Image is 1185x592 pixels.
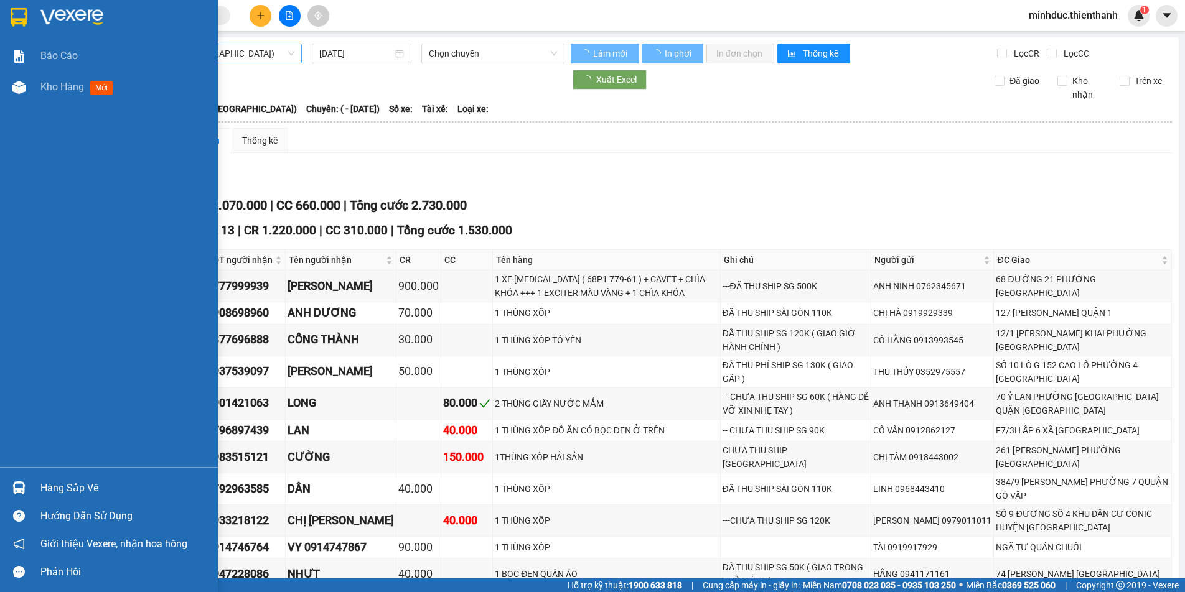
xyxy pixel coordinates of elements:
[288,448,394,466] div: CƯỜNG
[1002,580,1056,590] strong: 0369 525 060
[495,450,718,464] div: 1THÙNG XỐP HẢI SẢN
[573,70,647,90] button: Xuất Excel
[244,223,316,238] span: CR 1.220.000
[721,250,872,271] th: Ghi chú
[207,448,283,466] div: 0983515121
[12,481,26,494] img: warehouse-icon
[495,567,718,581] div: 1 BỌC ĐEN QUẦN ÁO
[40,48,78,63] span: Báo cáo
[40,479,208,497] div: Hàng sắp về
[205,302,286,324] td: 0908698960
[207,565,283,583] div: 0947228086
[285,11,294,20] span: file-add
[1067,74,1110,101] span: Kho nhận
[288,565,394,583] div: NHỰT
[350,198,467,213] span: Tổng cước 2.730.000
[996,358,1169,386] div: SỐ 10 LÔ G 152 CAO LỔ PHƯỜNG 4 [GEOGRAPHIC_DATA]
[429,44,557,63] span: Chọn chuyến
[207,512,283,529] div: 0933218122
[443,448,490,466] div: 150.000
[1133,10,1145,21] img: icon-new-feature
[40,563,208,581] div: Phản hồi
[1116,581,1125,590] span: copyright
[205,442,286,473] td: 0983515121
[288,539,394,556] div: VY 0914747867
[996,326,1169,354] div: 12/1 [PERSON_NAME] KHAI PHƯỜNG [GEOGRAPHIC_DATA]
[629,580,682,590] strong: 1900 633 818
[495,306,718,320] div: 1 THÙNG XỐP
[40,536,187,552] span: Giới thiệu Vexere, nhận hoa hồng
[256,11,265,20] span: plus
[286,388,396,420] td: LONG
[13,510,25,522] span: question-circle
[286,325,396,356] td: CÔNG THÀNH
[723,279,869,293] div: ---ĐÃ THU SHIP SG 500K
[873,397,991,410] div: ANH THẠNH 0913649404
[207,422,283,439] div: 0796897439
[205,388,286,420] td: 0901421063
[873,450,991,464] div: CHỊ TÂM 0918443002
[874,253,981,267] span: Người gửi
[996,567,1169,581] div: 74 [PERSON_NAME] [GEOGRAPHIC_DATA]
[873,482,991,496] div: LINH 0968443410
[996,443,1169,471] div: 261 [PERSON_NAME] PHƯỜNG [GEOGRAPHIC_DATA]
[706,44,774,63] button: In đơn chọn
[288,422,394,439] div: LAN
[288,331,394,348] div: CÔNG THÀNH
[286,271,396,302] td: VÕ MINH NGUYÊN
[207,331,283,348] div: 0377696888
[238,223,241,238] span: |
[398,539,439,556] div: 90.000
[13,566,25,578] span: message
[479,398,490,409] span: check
[873,365,991,379] div: THU THỦY 0352975557
[997,253,1159,267] span: ĐC Giao
[966,578,1056,592] span: Miền Bắc
[723,443,869,471] div: CHƯA THU SHIP [GEOGRAPHIC_DATA]
[495,514,718,527] div: 1 THÙNG XỐP
[397,223,512,238] span: Tổng cước 1.530.000
[1130,74,1167,88] span: Trên xe
[703,578,800,592] span: Cung cấp máy in - giấy in:
[205,473,286,505] td: 0792963585
[270,198,273,213] span: |
[286,537,396,558] td: VY 0914747867
[288,304,394,321] div: ANH DƯƠNG
[398,363,439,380] div: 50.000
[289,253,383,267] span: Tên người nhận
[443,394,490,412] div: 80.000
[723,326,869,354] div: ĐÃ THU SHIP SG 120K ( GIAO GIỜ HÀNH CHÍNH )
[207,304,283,321] div: 0908698960
[204,223,235,238] span: SL 13
[398,277,439,295] div: 900.000
[493,250,720,271] th: Tên hàng
[457,102,489,116] span: Loại xe:
[723,560,869,588] div: ĐÃ THU SHIP SG 50K ( GIAO TRONG BUỔI SÁNG )
[581,49,591,58] span: loading
[326,223,388,238] span: CC 310.000
[723,358,869,386] div: ĐÃ THU PHÍ SHIP SG 130K ( GIAO GẤP )
[307,5,329,27] button: aim
[242,134,278,147] div: Thống kê
[286,420,396,442] td: LAN
[495,423,718,437] div: 1 THÙNG XỐP ĐỒ ĂN CÓ BỌC ĐEN Ở TRÊN
[873,423,991,437] div: CÔ VÂN 0912862127
[306,102,380,116] span: Chuyến: ( - [DATE])
[40,81,84,93] span: Kho hàng
[398,331,439,348] div: 30.000
[723,306,869,320] div: ĐÃ THU SHIP SÀI GÒN 110K
[207,277,283,295] div: 0777999939
[1019,7,1128,23] span: minhduc.thienthanh
[787,49,798,59] span: bar-chart
[996,390,1169,417] div: 70 Ỷ LAN PHƯỜNG [GEOGRAPHIC_DATA] QUẬN [GEOGRAPHIC_DATA]
[40,507,208,525] div: Hướng dẫn sử dụng
[205,356,286,388] td: 0937539097
[12,50,26,63] img: solution-icon
[691,578,693,592] span: |
[422,102,448,116] span: Tài xế:
[495,365,718,379] div: 1 THÙNG XỐP
[495,482,718,496] div: 1 THÙNG XỐP
[207,394,283,412] div: 0901421063
[1156,5,1178,27] button: caret-down
[396,250,441,271] th: CR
